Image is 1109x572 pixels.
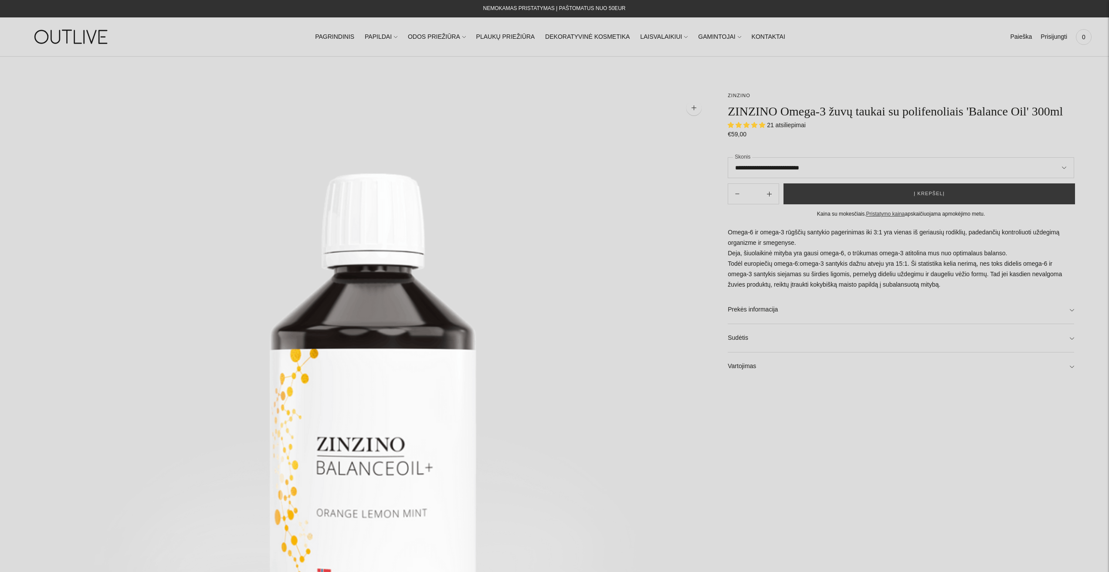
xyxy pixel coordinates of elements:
span: 4.76 stars [728,122,767,129]
a: GAMINTOJAI [698,27,741,47]
a: ODOS PRIEŽIŪRA [408,27,466,47]
a: Vartojimas [728,352,1074,380]
span: Į krepšelį [914,190,945,198]
a: KONTAKTAI [752,27,785,47]
a: LAISVALAIKIUI [640,27,688,47]
div: NEMOKAMAS PRISTATYMAS Į PAŠTOMATUS NUO 50EUR [483,3,626,14]
button: Add product quantity [728,183,746,204]
a: Paieška [1010,27,1032,47]
span: €59,00 [728,131,746,138]
a: Prisijungti [1041,27,1067,47]
input: Product quantity [747,188,760,200]
div: Kaina su mokesčiais. apskaičiuojama apmokėjimo metu. [728,210,1074,219]
a: PLAUKŲ PRIEŽIŪRA [476,27,535,47]
h1: ZINZINO Omega-3 žuvų taukai su polifenoliais 'Balance Oil' 300ml [728,104,1074,119]
button: Į krepšelį [783,183,1075,204]
span: 0 [1078,31,1090,43]
a: PAPILDAI [365,27,397,47]
img: OUTLIVE [17,22,126,52]
a: Sudėtis [728,324,1074,352]
a: 0 [1076,27,1092,47]
span: 21 atsiliepimai [767,122,806,129]
a: Pristatymo kaina [866,211,905,217]
a: DEKORATYVINĖ KOSMETIKA [545,27,630,47]
a: Prekės informacija [728,296,1074,324]
button: Subtract product quantity [760,183,779,204]
a: ZINZINO [728,93,750,98]
a: PAGRINDINIS [315,27,354,47]
p: Omega-6 ir omega-3 rūgščių santykio pagerinimas iki 3:1 yra vienas iš geriausių rodiklių, padedan... [728,227,1074,290]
